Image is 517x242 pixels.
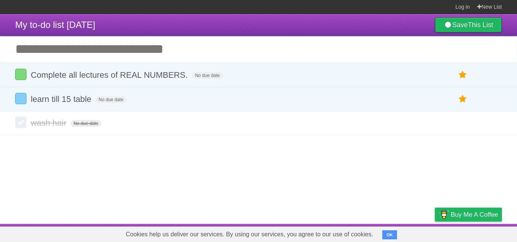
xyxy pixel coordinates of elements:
[31,70,190,80] span: Complete all lectures of REAL NUMBERS.
[95,96,126,103] span: No due date
[456,69,470,81] label: Star task
[15,93,26,104] label: Done
[15,20,95,30] span: My to-do list [DATE]
[382,230,397,239] button: OK
[70,120,101,127] span: No due date
[451,208,498,221] span: Buy me a coffee
[435,17,502,32] a: SaveThis List
[359,226,390,240] a: Developers
[118,227,381,242] span: Cookies help us deliver our services. By using our services, you agree to our use of cookies.
[192,72,223,79] span: No due date
[399,226,416,240] a: Terms
[334,226,350,240] a: About
[468,21,493,29] b: This List
[435,208,502,222] a: Buy me a coffee
[31,94,93,104] span: learn till 15 table
[15,69,26,80] label: Done
[15,117,26,128] label: Done
[456,93,470,105] label: Star task
[425,226,445,240] a: Privacy
[439,208,449,221] img: Buy me a coffee
[454,226,502,240] a: Suggest a feature
[31,118,68,128] span: wash hair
